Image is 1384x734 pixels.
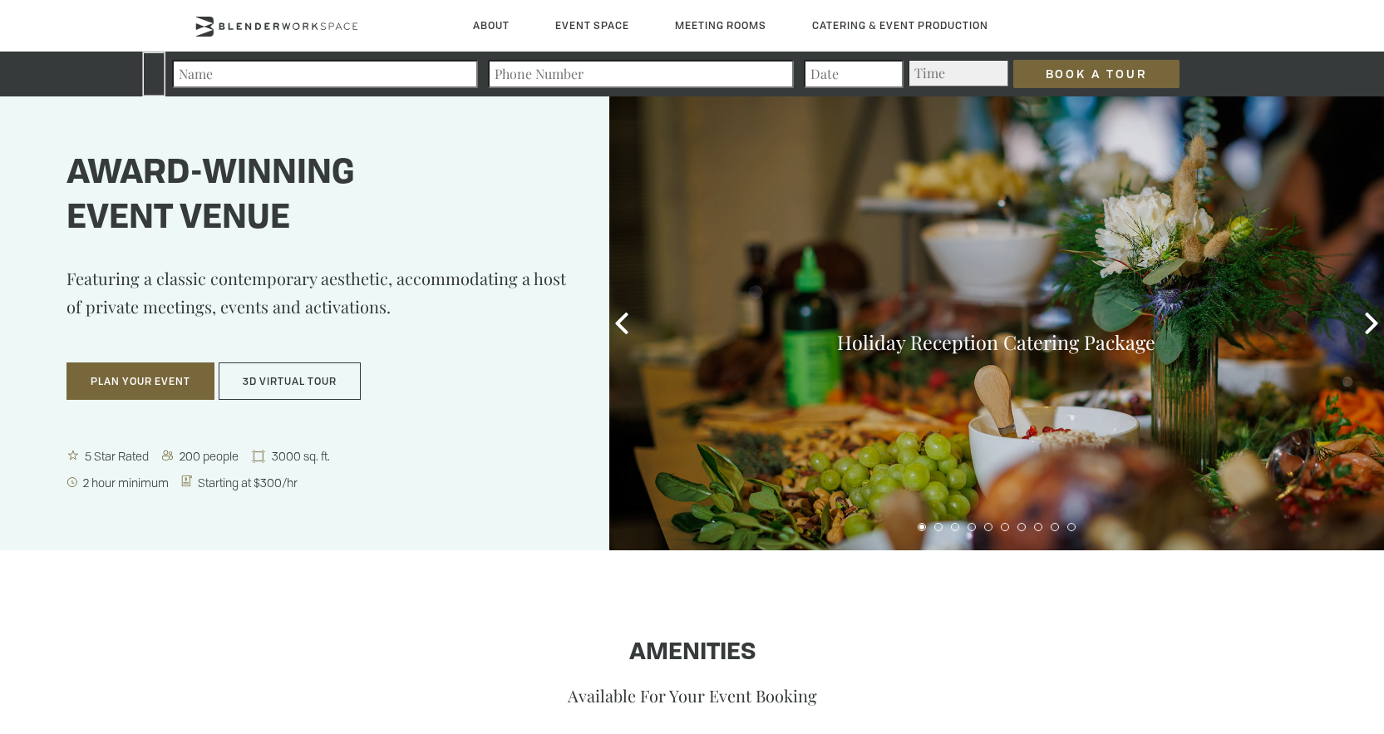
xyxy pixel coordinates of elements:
span: 3000 sq. ft. [268,448,335,464]
span: 200 people [176,448,244,464]
input: Date [804,60,904,88]
span: 5 Star Rated [81,448,154,464]
p: Available For Your Event Booking [194,684,1191,707]
input: Name [172,60,478,88]
p: Featuring a classic contemporary aesthetic, accommodating a host of private meetings, events and ... [66,264,568,346]
input: Phone Number [488,60,794,88]
h1: Award-winning event venue [66,152,568,242]
span: 2 hour minimum [80,475,174,490]
span: Starting at $300/hr [195,475,303,490]
button: 3D Virtual Tour [219,362,361,401]
input: Book a Tour [1013,60,1180,88]
a: Holiday Reception Catering Package [837,329,1155,355]
button: Plan Your Event [66,362,214,401]
h1: Amenities [194,640,1191,667]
